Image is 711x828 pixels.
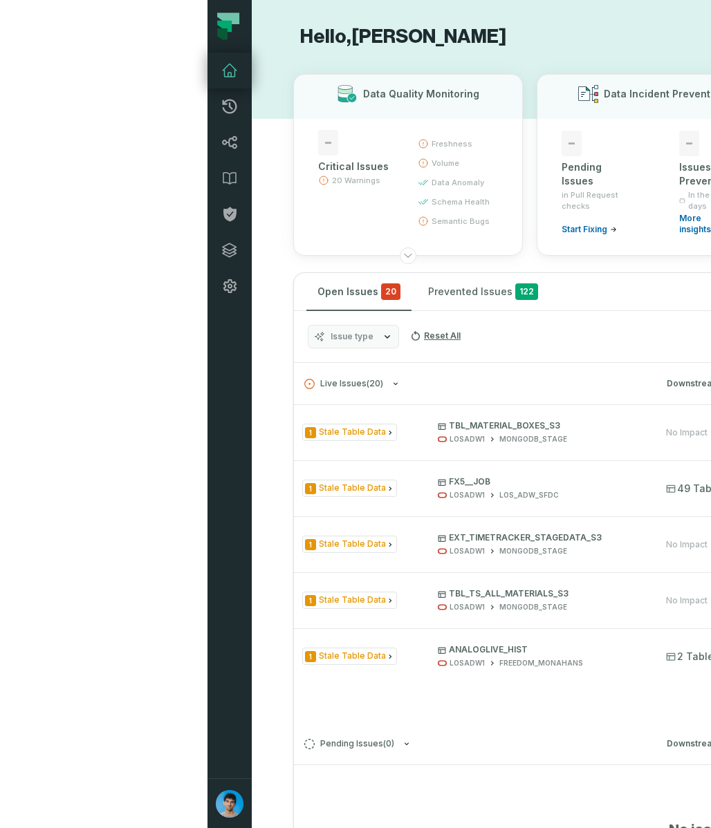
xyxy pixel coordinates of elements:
[304,379,642,389] button: Live Issues(20)
[207,196,252,232] a: Policies
[562,224,607,235] span: Start Fixing
[318,130,338,156] span: -
[499,490,559,500] div: LOS_ADW_SFDC
[207,778,252,828] button: avatar of Omri Ildis
[331,331,373,342] span: Issue type
[332,175,380,186] span: 20 Warnings
[216,790,243,818] img: avatar of Omri Ildis
[363,87,479,101] h3: Data Quality Monitoring
[450,434,485,444] div: LOSADW1
[562,224,617,235] a: Start Fixing
[432,158,459,169] span: volume
[207,232,252,268] a: Integrations
[305,539,316,550] span: Severity
[432,196,490,207] span: schema health
[304,739,642,749] button: Pending Issues(0)
[666,595,708,606] div: No Impact
[207,124,252,160] a: Lineage
[562,189,624,211] span: in Pull Request checks
[499,546,567,556] div: MONGODB_STAGE
[666,427,708,438] div: No Impact
[438,644,641,655] p: ANALOGLIVE_HIST
[381,283,400,300] span: critical issues and errors combined
[450,658,485,668] div: LOSADW1
[438,532,641,543] p: EXT_TIMETRACKER_STAGEDATA_S3
[308,325,399,348] button: Issue type
[306,273,412,310] button: Open Issues
[207,268,252,304] a: Settings
[450,546,485,556] div: LOSADW1
[432,216,490,227] span: semantic bugs
[302,592,397,609] span: Issue Type
[499,658,583,668] div: FREEDOM_MONAHANS
[679,131,699,156] span: -
[293,25,670,49] h1: Hello, [PERSON_NAME]
[304,739,394,749] span: Pending Issues ( 0 )
[302,648,397,665] span: Issue Type
[432,177,484,188] span: data anomaly
[302,424,397,441] span: Issue Type
[302,536,397,553] span: Issue Type
[207,160,252,196] a: Data Catalog
[499,434,567,444] div: MONGODB_STAGE
[417,273,549,310] button: Prevented Issues
[562,131,582,156] span: -
[302,480,397,497] span: Issue Type
[318,160,393,173] div: Critical Issues
[438,476,641,487] p: FX5__JOB
[450,490,485,500] div: LOSADW1
[405,325,466,347] button: Reset All
[666,539,708,550] div: No Impact
[305,595,316,606] span: Severity
[499,602,567,612] div: MONGODB_STAGE
[304,379,383,389] span: Live Issues ( 20 )
[305,427,316,438] span: Severity
[515,283,538,300] span: 122
[562,160,624,188] div: Pending Issues
[305,651,316,662] span: Severity
[438,588,641,599] p: TBL_TS_ALL_MATERIALS_S3
[293,74,523,256] button: Data Quality Monitoring-Critical Issues20 Warningsfreshnessvolumedata anomalyschema healthsemanti...
[432,138,472,149] span: freshness
[438,420,641,431] p: TBL_MATERIAL_BOXES_S3
[450,602,485,612] div: LOSADW1
[207,88,252,124] a: Merge Requests
[305,483,316,494] span: Severity
[207,53,252,88] a: Dashboard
